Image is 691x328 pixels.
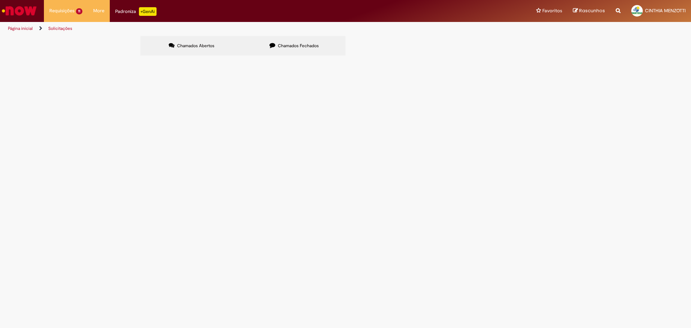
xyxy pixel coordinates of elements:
[8,26,33,31] a: Página inicial
[49,7,74,14] span: Requisições
[573,8,605,14] a: Rascunhos
[5,22,455,35] ul: Trilhas de página
[177,43,214,49] span: Chamados Abertos
[1,4,38,18] img: ServiceNow
[542,7,562,14] span: Favoritos
[76,8,82,14] span: 11
[139,7,157,16] p: +GenAi
[115,7,157,16] div: Padroniza
[579,7,605,14] span: Rascunhos
[48,26,72,31] a: Solicitações
[645,8,686,14] span: CINTHIA MENZOTTI
[93,7,104,14] span: More
[278,43,319,49] span: Chamados Fechados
